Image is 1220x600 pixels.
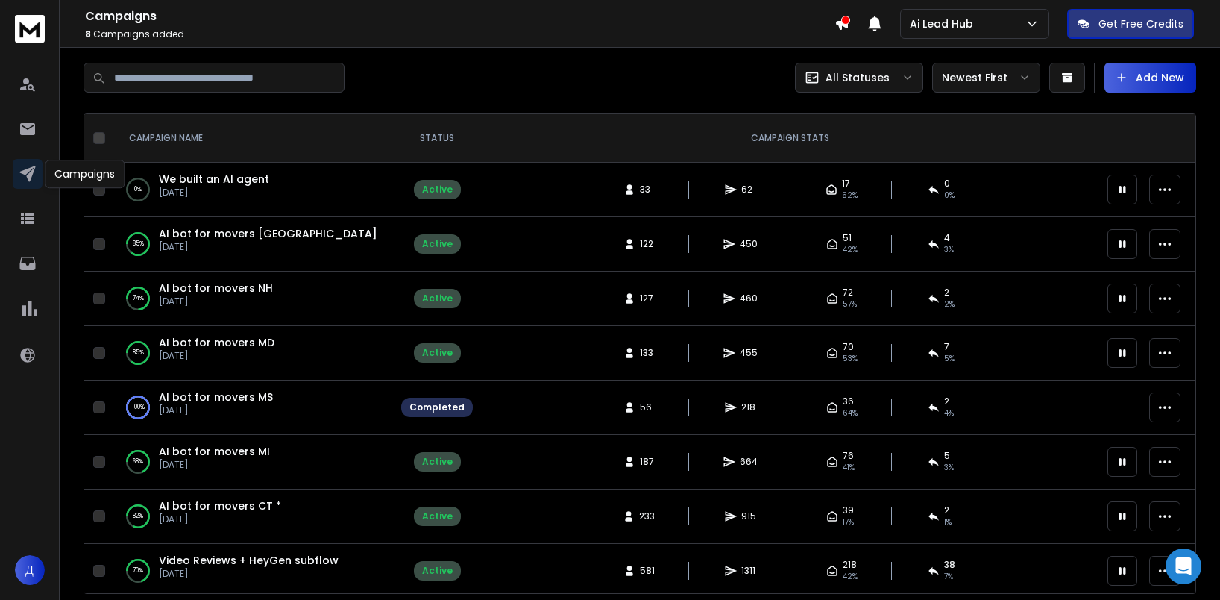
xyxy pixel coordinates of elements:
th: CAMPAIGN NAME [111,114,392,163]
p: Ai Lead Hub [910,16,979,31]
div: Active [422,510,453,522]
a: We built an AI agent [159,172,269,187]
span: 2 % [944,299,955,310]
span: 70 [843,341,854,353]
p: [DATE] [159,350,274,362]
span: 8 [85,28,91,40]
td: 82%AI bot for movers CT *[DATE] [111,490,392,544]
span: 1311 [741,565,756,577]
th: STATUS [392,114,482,163]
div: Active [422,565,453,577]
div: Open Intercom Messenger [1166,549,1201,584]
span: 664 [740,456,758,468]
p: [DATE] [159,296,273,307]
div: Campaigns [45,160,125,188]
span: 41 % [843,462,855,474]
span: 64 % [843,407,858,419]
p: [DATE] [159,459,270,471]
span: 38 [944,559,955,571]
span: 53 % [843,353,858,365]
a: AI bot for movers MD [159,335,274,350]
div: Active [422,238,453,250]
th: CAMPAIGN STATS [482,114,1098,163]
p: 85 % [133,237,144,251]
span: 39 [843,504,854,516]
span: 133 [640,347,655,359]
p: [DATE] [159,568,339,580]
span: 2 [944,287,949,299]
span: 122 [640,238,655,250]
span: 450 [740,238,758,250]
p: All Statuses [826,70,890,85]
td: 70%Video Reviews + HeyGen subflow[DATE] [111,544,392,599]
span: 17 % [843,516,854,528]
td: 68%AI bot for movers MI[DATE] [111,435,392,490]
span: 0 % [944,190,955,201]
span: 51 [843,232,852,244]
a: Video Reviews + HeyGen subflow [159,553,339,568]
span: 218 [843,559,857,571]
span: 7 % [944,571,953,583]
p: 82 % [133,509,143,524]
span: 218 [741,401,756,413]
p: 0 % [134,182,142,197]
span: 17 [842,178,850,190]
td: 0%We built an AI agent[DATE] [111,163,392,217]
p: [DATE] [159,241,377,253]
a: AI bot for movers MS [159,390,273,404]
span: 7 [944,341,949,353]
span: 3 % [944,462,954,474]
img: logo [15,15,45,43]
td: 74%AI bot for movers NH[DATE] [111,272,392,326]
h1: Campaigns [85,7,834,25]
span: 460 [740,293,758,304]
span: 2 [944,396,949,407]
span: 72 [843,287,853,299]
div: Active [422,347,453,359]
button: Add New [1104,63,1196,93]
p: 70 % [133,563,143,578]
p: 68 % [133,454,143,469]
span: 187 [640,456,655,468]
button: Newest First [932,63,1040,93]
p: 74 % [133,291,144,306]
span: 57 % [843,299,857,310]
a: AI bot for movers CT * [159,499,281,513]
span: 0 [944,178,950,190]
p: [DATE] [159,513,281,525]
span: 42 % [843,244,858,256]
span: 915 [741,510,756,522]
span: 4 [944,232,950,244]
p: [DATE] [159,187,269,199]
span: 581 [640,565,655,577]
div: Active [422,293,453,304]
a: AI bot for movers MI [159,444,270,459]
a: AI bot for movers [GEOGRAPHIC_DATA] [159,226,377,241]
span: 2 [944,504,949,516]
p: Get Free Credits [1098,16,1183,31]
span: 1 % [944,516,952,528]
td: 100%AI bot for movers MS[DATE] [111,381,392,435]
button: Д [15,555,45,585]
p: Campaigns added [85,28,834,40]
div: Completed [409,401,465,413]
div: Active [422,456,453,468]
span: 455 [740,347,758,359]
span: 4 % [944,407,954,419]
a: AI bot for movers NH [159,281,273,296]
span: 36 [843,396,854,407]
span: 233 [639,510,655,522]
span: 5 [944,450,950,462]
span: 56 [640,401,655,413]
p: [DATE] [159,404,273,416]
